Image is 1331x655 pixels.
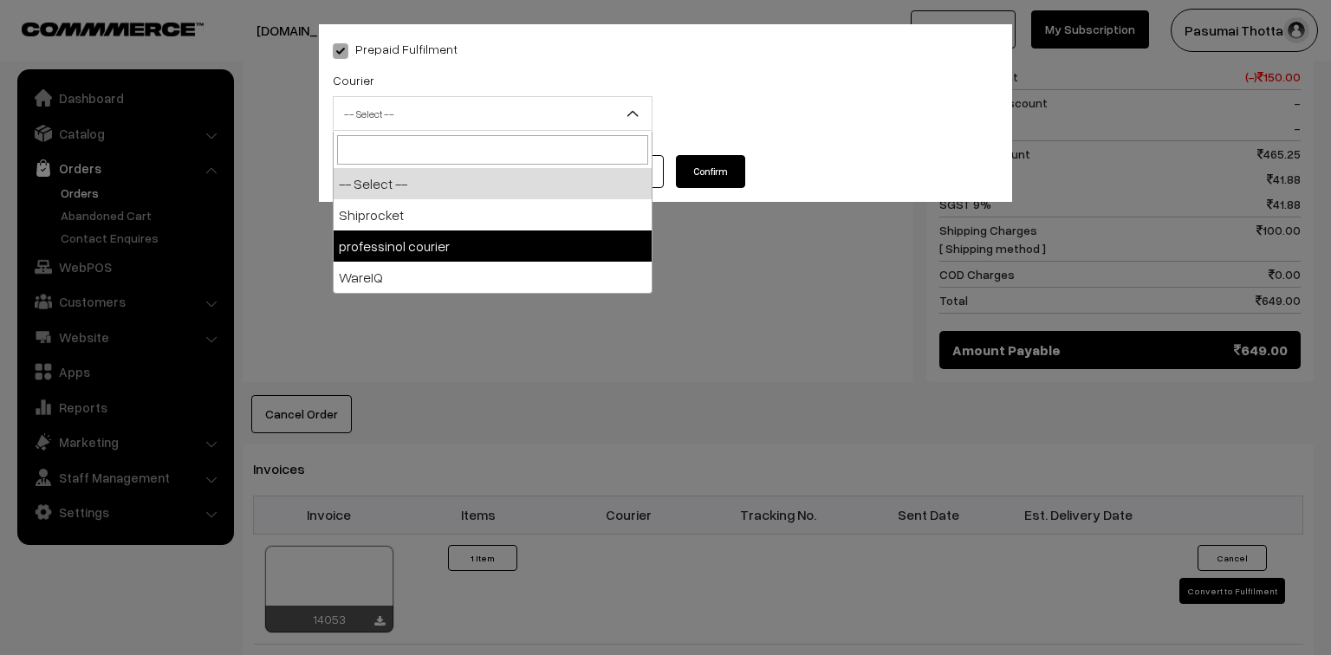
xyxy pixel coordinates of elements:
[333,71,374,89] label: Courier
[334,199,652,230] li: Shiprocket
[334,168,652,199] li: -- Select --
[334,99,652,129] span: -- Select --
[333,96,653,131] span: -- Select --
[334,262,652,293] li: WareIQ
[333,40,458,58] label: Prepaid Fulfilment
[676,155,745,188] button: Confirm
[334,230,652,262] li: professinol courier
